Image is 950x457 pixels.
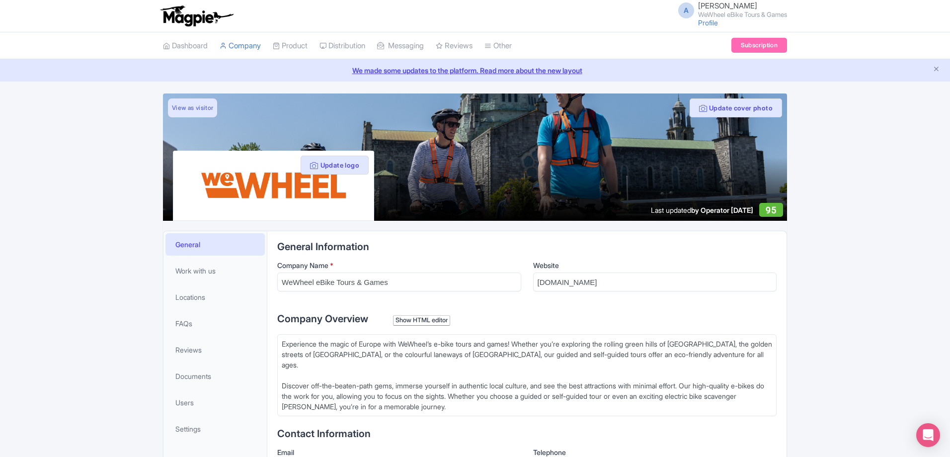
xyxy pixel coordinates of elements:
h2: Contact Information [277,428,777,439]
a: Dashboard [163,32,208,60]
span: Email [277,448,294,457]
h2: General Information [277,241,777,252]
span: Reviews [175,345,202,355]
a: We made some updates to the platform. Read more about the new layout [6,65,944,76]
a: Reviews [436,32,473,60]
a: Locations [165,286,265,308]
div: Experience the magic of Europe with WeWheel’s e-bike tours and games! Whether you’re exploring th... [282,339,772,412]
a: Settings [165,418,265,440]
a: Other [484,32,512,60]
a: FAQs [165,312,265,335]
span: General [175,239,200,250]
button: Close announcement [933,64,940,76]
a: A [PERSON_NAME] WeWheel eBike Tours & Games [672,2,787,18]
span: Work with us [175,266,216,276]
a: Product [273,32,308,60]
img: logo-ab69f6fb50320c5b225c76a69d11143b.png [158,5,235,27]
a: Company [220,32,261,60]
div: Open Intercom Messenger [916,423,940,447]
button: Update logo [301,156,369,175]
a: General [165,233,265,256]
span: Locations [175,292,205,302]
small: WeWheel eBike Tours & Games [698,11,787,18]
a: View as visitor [168,98,217,117]
span: FAQs [175,318,192,329]
a: Work with us [165,260,265,282]
span: by Operator [DATE] [691,206,753,214]
span: Settings [175,424,201,434]
a: Distribution [319,32,365,60]
a: Subscription [731,38,787,53]
span: Company Overview [277,313,368,325]
button: Update cover photo [690,98,782,117]
img: vwdl3hqryjhbq5h5hl0p.png [193,159,353,212]
span: Users [175,397,194,408]
a: Documents [165,365,265,387]
div: Last updated [651,205,753,215]
span: A [678,2,694,18]
span: Company Name [277,261,328,270]
span: Telephone [533,448,566,457]
a: Profile [698,18,718,27]
span: 95 [766,205,776,215]
span: Documents [175,371,211,381]
a: Reviews [165,339,265,361]
a: Users [165,391,265,414]
span: Website [533,261,559,270]
div: Show HTML editor [393,315,450,326]
span: [PERSON_NAME] [698,1,757,10]
a: Messaging [377,32,424,60]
